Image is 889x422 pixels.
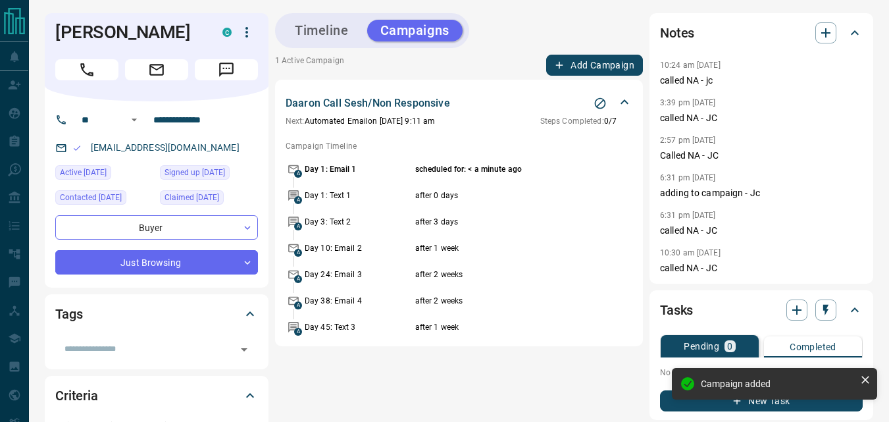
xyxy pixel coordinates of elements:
[540,115,617,127] p: 0 / 7
[546,55,643,76] button: Add Campaign
[55,385,98,406] h2: Criteria
[660,390,863,411] button: New Task
[660,186,863,200] p: adding to campaign - Jc
[590,93,610,113] button: Stop Campaign
[282,20,362,41] button: Timeline
[305,269,412,280] p: Day 24: Email 3
[286,117,305,126] span: Next:
[660,224,863,238] p: called NA - JC
[72,144,82,153] svg: Email Valid
[305,163,412,175] p: Day 1: Email 1
[286,140,632,152] p: Campaign Timeline
[305,216,412,228] p: Day 3: Text 2
[415,321,594,333] p: after 1 week
[660,363,863,382] p: No pending tasks
[55,190,153,209] div: Mon Mar 10 2025
[55,303,82,325] h2: Tags
[55,59,118,80] span: Call
[415,242,594,254] p: after 1 week
[60,191,122,204] span: Contacted [DATE]
[660,248,721,257] p: 10:30 am [DATE]
[701,379,855,389] div: Campaign added
[160,165,258,184] div: Mon Mar 03 2025
[55,250,258,275] div: Just Browsing
[91,142,240,153] a: [EMAIL_ADDRESS][DOMAIN_NAME]
[165,191,219,204] span: Claimed [DATE]
[305,321,412,333] p: Day 45: Text 3
[727,342,732,351] p: 0
[660,211,716,220] p: 6:31 pm [DATE]
[294,328,302,336] span: A
[660,173,716,182] p: 6:31 pm [DATE]
[415,216,594,228] p: after 3 days
[415,295,594,307] p: after 2 weeks
[294,223,302,230] span: A
[415,163,594,175] p: scheduled for: < a minute ago
[660,74,863,88] p: called NA - jc
[126,112,142,128] button: Open
[55,298,258,330] div: Tags
[286,95,450,111] p: Daaron Call Sesh/Non Responsive
[305,190,412,201] p: Day 1: Text 1
[222,28,232,37] div: condos.ca
[660,149,863,163] p: Called NA - JC
[660,111,863,125] p: called NA - JC
[660,261,863,275] p: called NA - JC
[660,98,716,107] p: 3:39 pm [DATE]
[294,249,302,257] span: A
[275,55,344,76] p: 1 Active Campaign
[660,17,863,49] div: Notes
[790,342,836,352] p: Completed
[125,59,188,80] span: Email
[55,215,258,240] div: Buyer
[415,190,594,201] p: after 0 days
[294,275,302,283] span: A
[286,115,435,127] p: Automated Email on [DATE] 9:11 am
[195,59,258,80] span: Message
[294,196,302,204] span: A
[367,20,463,41] button: Campaigns
[660,294,863,326] div: Tasks
[60,166,107,179] span: Active [DATE]
[55,165,153,184] div: Mon Mar 03 2025
[55,380,258,411] div: Criteria
[660,22,694,43] h2: Notes
[165,166,225,179] span: Signed up [DATE]
[235,340,253,359] button: Open
[305,295,412,307] p: Day 38: Email 4
[160,190,258,209] div: Mon Mar 03 2025
[660,136,716,145] p: 2:57 pm [DATE]
[660,300,693,321] h2: Tasks
[55,22,203,43] h1: [PERSON_NAME]
[660,61,721,70] p: 10:24 am [DATE]
[286,93,632,130] div: Daaron Call Sesh/Non ResponsiveStop CampaignNext:Automated Emailon [DATE] 9:11 amSteps Completed:0/7
[294,302,302,309] span: A
[684,342,719,351] p: Pending
[415,269,594,280] p: after 2 weeks
[294,170,302,178] span: A
[305,242,412,254] p: Day 10: Email 2
[540,117,604,126] span: Steps Completed:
